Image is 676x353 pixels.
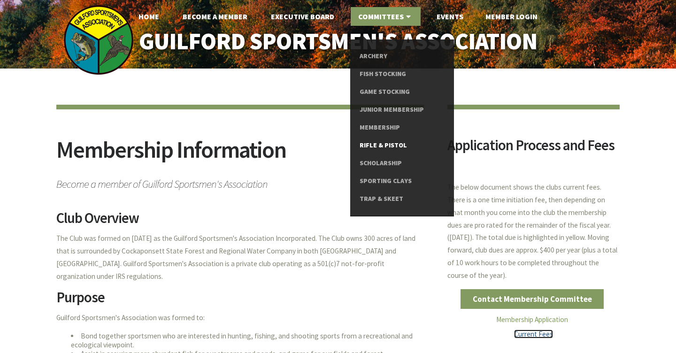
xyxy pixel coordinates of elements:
a: Membership Application [496,315,568,324]
a: Current Fees [514,330,553,338]
a: Committees [351,7,421,26]
span: Become a member of Guilford Sportsmen's Association [56,173,424,190]
a: Membership [360,119,444,137]
h2: Club Overview [56,211,424,232]
a: Junior Membership [360,101,444,119]
a: Trap & Skeet [360,190,444,208]
h2: Membership Information [56,138,424,173]
img: logo_sm.png [63,5,134,75]
a: Member Login [478,7,545,26]
a: Sporting Clays [360,172,444,190]
a: Scholarship [360,154,444,172]
p: The Club was formed on [DATE] as the Guilford Sportsmen's Association Incorporated. The Club owns... [56,232,424,283]
a: Executive Board [263,7,342,26]
p: Guilford Sportsmen's Association was formed to: [56,312,424,324]
h2: Purpose [56,290,424,312]
a: Contact Membership Committee [461,289,604,309]
a: Guilford Sportsmen's Association [119,22,557,61]
a: Archery [360,47,444,65]
p: The below document shows the clubs current fees. There is a one time initiation fee, then dependi... [447,181,620,282]
li: Bond together sportsmen who are interested in hunting, fishing, and shooting sports from a recrea... [71,331,424,349]
h2: Application Process and Fees [447,138,620,160]
a: Become A Member [175,7,255,26]
a: Home [131,7,167,26]
a: Game Stocking [360,83,444,101]
a: Fish Stocking [360,65,444,83]
a: Events [429,7,471,26]
a: Rifle & Pistol [360,137,444,154]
